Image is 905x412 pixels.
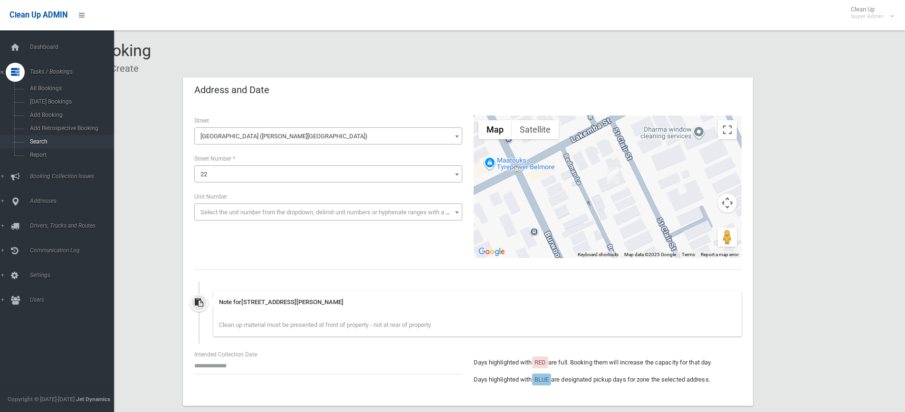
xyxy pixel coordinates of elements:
span: Clean Up [846,6,893,20]
button: Show street map [478,120,512,139]
span: Add Retrospective Booking [27,125,113,132]
span: Search [27,138,113,145]
span: Select the unit number from the dropdown, delimit unit numbers or hyphenate ranges with a comma [200,209,466,216]
div: Note for [219,297,736,308]
span: Clean Up ADMIN [10,10,67,19]
span: 22 [197,168,460,181]
p: Days highlighted with are designated pickup days for zone the selected address. [474,374,742,385]
span: Booking Collection Issues [27,173,121,180]
span: 22 [194,165,462,182]
a: Terms (opens in new tab) [682,252,695,257]
span: Users [27,297,121,303]
div: 22 St Clair Street, BELMORE NSW 2192 [607,167,619,183]
button: Keyboard shortcuts [578,251,619,258]
span: Settings [27,272,121,278]
p: Days highlighted with are full. Booking them will increase the capacity for that day. [474,357,742,368]
button: Toggle fullscreen view [718,120,737,139]
strong: Jet Dynamics [76,396,110,402]
span: [DATE] Bookings [27,98,113,105]
button: Map camera controls [718,193,737,212]
header: Address and Date [183,81,281,99]
a: Open this area in Google Maps (opens a new window) [476,246,507,258]
span: Copyright © [DATE]-[DATE] [8,396,75,402]
span: [STREET_ADDRESS][PERSON_NAME] [241,298,343,306]
span: St Clair Street (BELMORE 2192) [194,127,462,144]
span: St Clair Street (BELMORE 2192) [197,130,460,143]
span: Addresses [27,198,121,204]
span: Map data ©2025 Google [624,252,676,257]
span: All Bookings [27,85,113,92]
span: Dashboard [27,44,121,50]
button: Show satellite imagery [512,120,559,139]
small: Super Admin [851,13,884,20]
span: Add Booking [27,112,113,118]
span: Drivers, Trucks and Routes [27,222,121,229]
a: Report a map error [701,252,739,257]
span: Tasks / Bookings [27,68,121,75]
span: RED [534,359,546,366]
span: BLUE [534,376,549,383]
button: Drag Pegman onto the map to open Street View [718,228,737,247]
li: Create [104,60,139,77]
span: Clean up material must be presented at front of property - not at rear of property [219,321,431,328]
span: 22 [200,171,207,178]
img: Google [476,246,507,258]
span: Report [27,152,113,158]
span: Communication Log [27,247,121,254]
